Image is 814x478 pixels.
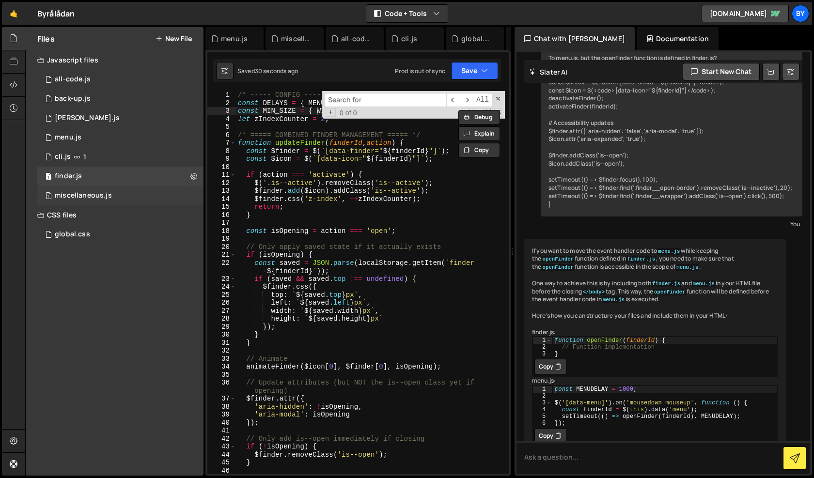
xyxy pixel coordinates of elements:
button: Copy [534,359,567,374]
div: 35 [207,371,236,379]
span: 1 [83,153,86,161]
span: 0 of 0 [336,109,361,117]
div: global.css [55,230,90,239]
div: 9 [207,155,236,163]
div: 38 [207,403,236,411]
div: 10338/45273.js [37,108,203,128]
div: Prod is out of sync [395,67,445,75]
code: finder.js [651,280,681,287]
span: Toggle Replace mode [326,108,336,117]
button: Save [451,62,498,79]
div: 23 [207,275,236,283]
div: menu.js [55,133,81,142]
div: 10338/35579.js [37,70,203,89]
div: 13 [207,187,236,195]
div: 29 [207,323,236,331]
div: 22 [207,259,236,275]
div: 43 [207,443,236,451]
code: openFinder [653,289,687,295]
div: 10338/23371.js [37,147,203,167]
div: 27 [207,307,236,315]
div: 24 [207,283,236,291]
div: 4 [207,115,236,123]
div: 5 [533,413,552,420]
div: 40 [207,419,236,427]
div: 20 [207,243,236,251]
div: finder.js [55,172,82,181]
div: 7 [207,139,236,147]
div: 3 [533,400,552,406]
div: 18 [207,227,236,235]
div: 10338/45238.js [37,128,203,147]
div: 16 [207,211,236,219]
div: 14 [207,195,236,203]
div: cli.js [55,153,71,161]
div: CSS files [26,205,203,225]
code: </body> [582,289,606,295]
div: 10338/45237.js [37,186,203,205]
code: openFinder [541,256,575,262]
span: 1 [46,173,51,181]
div: 2 [533,344,552,351]
div: 1 [533,386,552,393]
div: all-code.js [55,75,91,84]
code: menu.js [657,248,681,255]
button: Code + Tools [366,5,448,22]
div: 25 [207,291,236,299]
div: 34 [207,363,236,371]
div: menu.js [221,34,248,44]
div: Byrålådan [37,8,75,19]
div: You [543,219,800,229]
div: 10338/24192.css [37,225,203,244]
span: 1 [46,193,51,200]
div: 3 [533,351,552,357]
input: Search for [325,93,446,107]
div: 10338/24973.js [37,167,203,186]
div: 8 [207,147,236,155]
a: [DOMAIN_NAME] [702,5,789,22]
div: 21 [207,251,236,259]
div: back-up.js [55,94,91,103]
div: 1 [207,91,236,99]
div: 46 [207,467,236,475]
div: Chat with [PERSON_NAME] [515,27,635,50]
div: miscellaneous.js [281,34,312,44]
div: 44 [207,451,236,459]
button: New File [156,35,192,43]
div: 6 [207,131,236,139]
button: Explain [458,126,500,141]
code: menu.js [675,264,699,271]
div: 2 [207,99,236,108]
a: 🤙 [2,2,26,25]
div: 45 [207,459,236,467]
div: 3 [207,107,236,115]
div: Documentation [637,27,719,50]
div: [PERSON_NAME].js [55,114,120,123]
div: Saved [237,67,298,75]
div: 41 [207,427,236,435]
code: finder.js [626,256,656,262]
code: menu.js [602,296,626,303]
div: 5 [207,123,236,131]
span: ​ [446,93,460,107]
div: all-code.js [341,34,372,44]
div: 12 [207,179,236,187]
span: ​ [460,93,473,107]
a: By [792,5,809,22]
div: 11 [207,171,236,179]
div: 4 [533,406,552,413]
button: Debug [458,110,500,124]
div: 28 [207,315,236,323]
div: 6 [533,420,552,427]
code: menu.js [692,280,716,287]
div: 30 [207,331,236,339]
div: 36 [207,379,236,395]
div: 10 [207,163,236,171]
div: Javascript files [26,50,203,70]
div: 19 [207,235,236,243]
div: 15 [207,203,236,211]
div: 26 [207,299,236,307]
div: 39 [207,411,236,419]
div: miscellaneous.js [55,191,112,200]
